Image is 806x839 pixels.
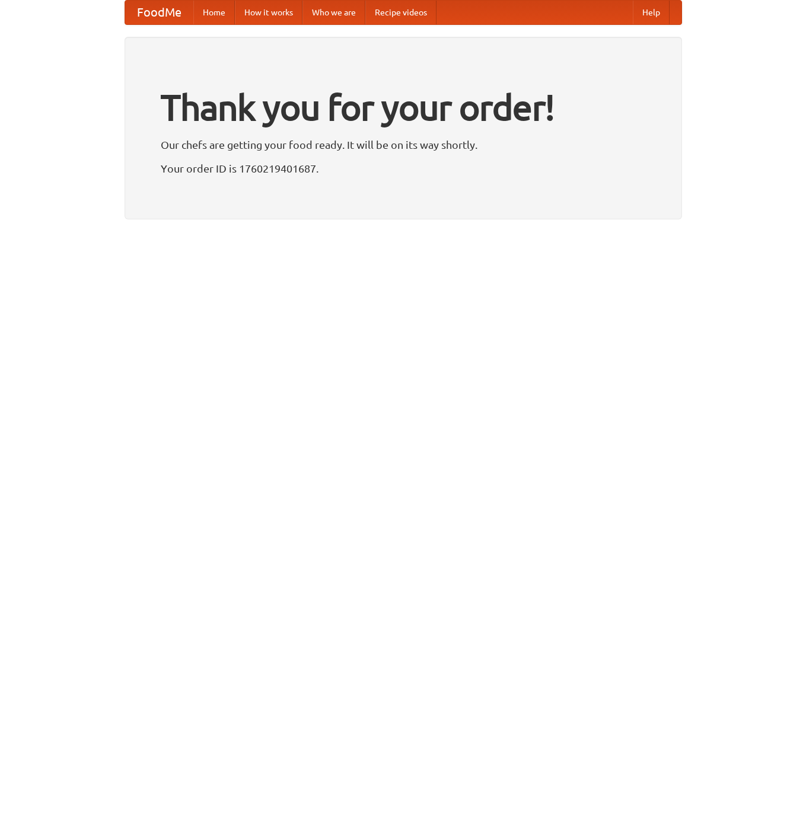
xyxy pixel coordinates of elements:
a: Who we are [302,1,365,24]
a: Recipe videos [365,1,437,24]
a: Help [633,1,670,24]
p: Our chefs are getting your food ready. It will be on its way shortly. [161,136,646,154]
a: How it works [235,1,302,24]
h1: Thank you for your order! [161,79,646,136]
p: Your order ID is 1760219401687. [161,159,646,177]
a: FoodMe [125,1,193,24]
a: Home [193,1,235,24]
